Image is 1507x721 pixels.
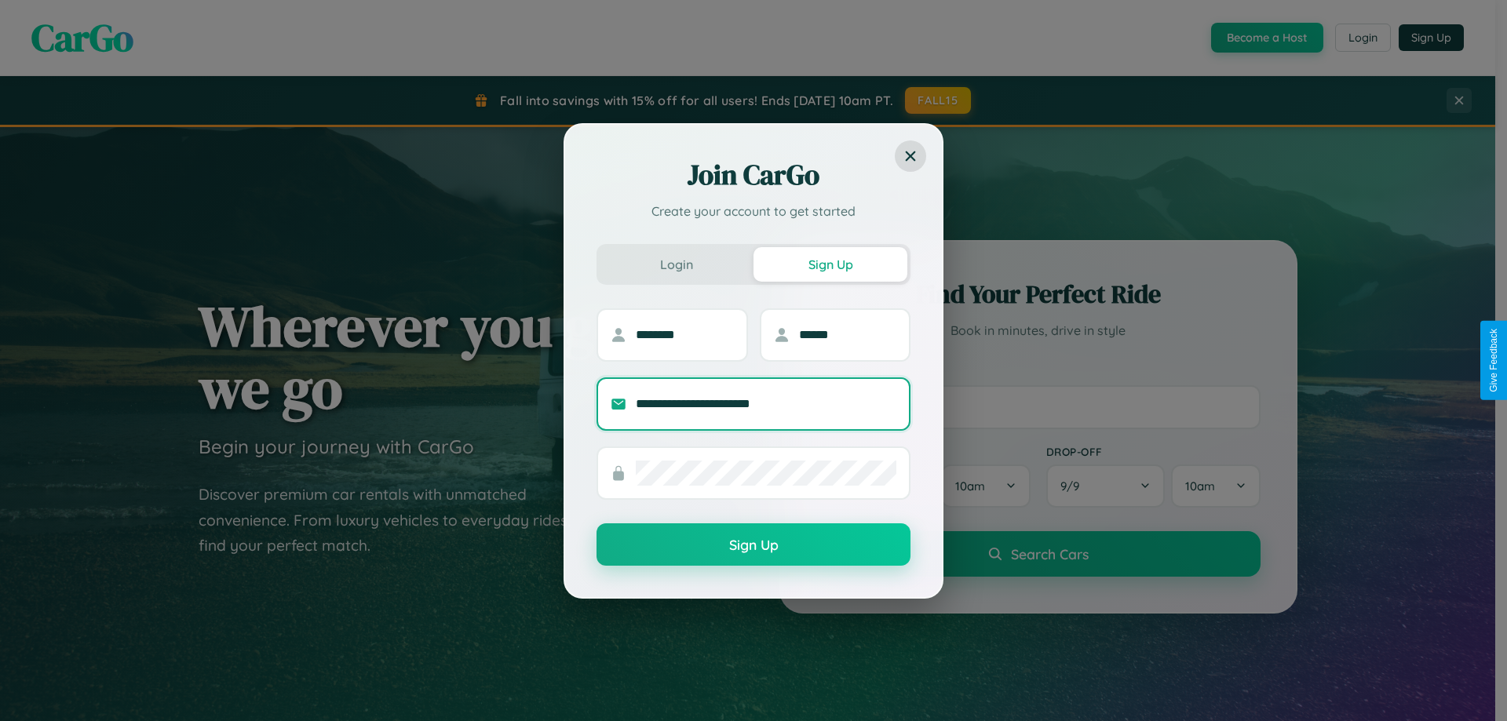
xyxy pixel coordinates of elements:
button: Sign Up [597,523,910,566]
button: Login [600,247,753,282]
button: Sign Up [753,247,907,282]
div: Give Feedback [1488,329,1499,392]
h2: Join CarGo [597,156,910,194]
p: Create your account to get started [597,202,910,220]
